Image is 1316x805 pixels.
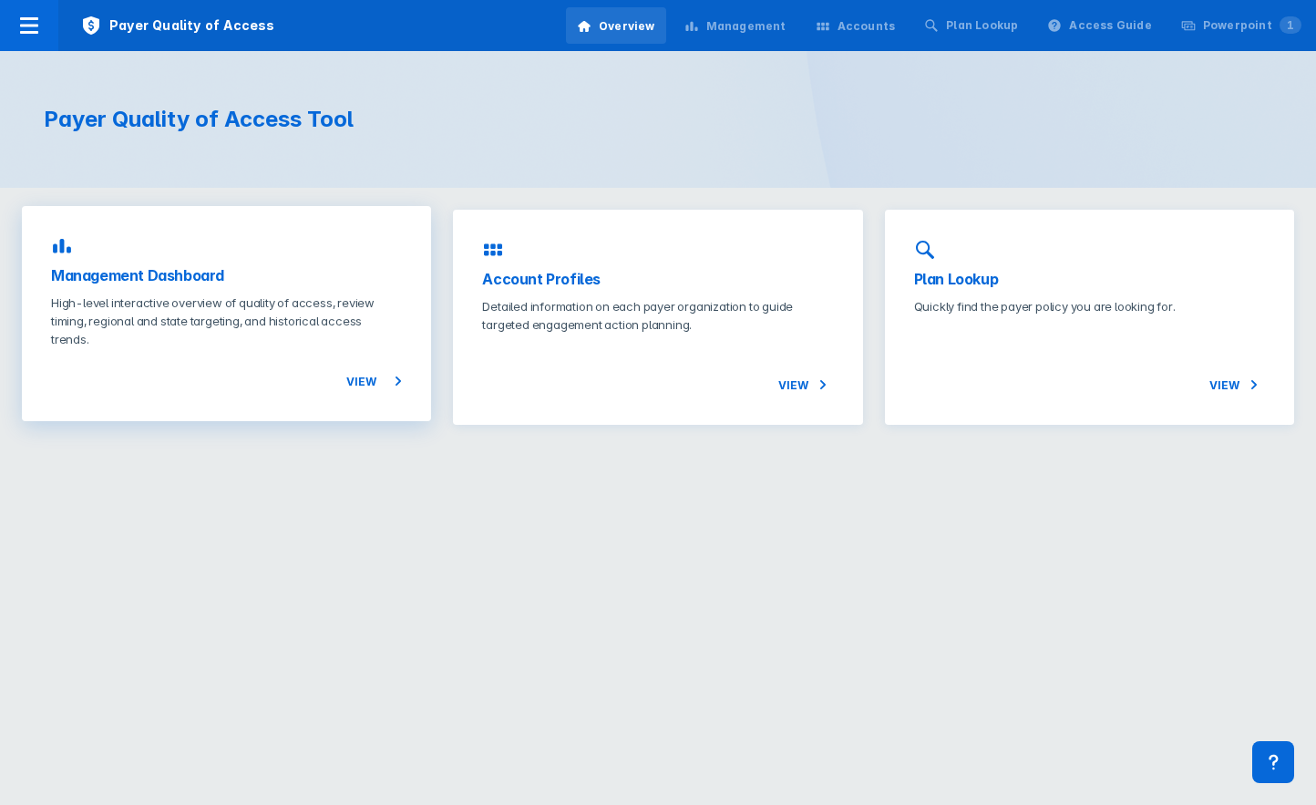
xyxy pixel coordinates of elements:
[778,374,834,396] span: View
[914,297,1265,315] p: Quickly find the payer policy you are looking for.
[566,7,666,44] a: Overview
[22,206,431,421] a: Management DashboardHigh-level interactive overview of quality of access, review timing, regional...
[673,7,797,44] a: Management
[1280,16,1301,34] span: 1
[946,17,1018,34] div: Plan Lookup
[51,294,402,348] p: High-level interactive overview of quality of access, review timing, regional and state targeting...
[44,106,636,133] h1: Payer Quality of Access Tool
[1252,741,1294,783] div: Contact Support
[51,264,402,286] h3: Management Dashboard
[805,7,907,44] a: Accounts
[1069,17,1151,34] div: Access Guide
[1203,17,1301,34] div: Powerpoint
[706,18,787,35] div: Management
[599,18,655,35] div: Overview
[453,210,862,425] a: Account ProfilesDetailed information on each payer organization to guide targeted engagement acti...
[1209,374,1265,396] span: View
[482,297,833,334] p: Detailed information on each payer organization to guide targeted engagement action planning.
[914,268,1265,290] h3: Plan Lookup
[838,18,896,35] div: Accounts
[346,370,402,392] span: View
[482,268,833,290] h3: Account Profiles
